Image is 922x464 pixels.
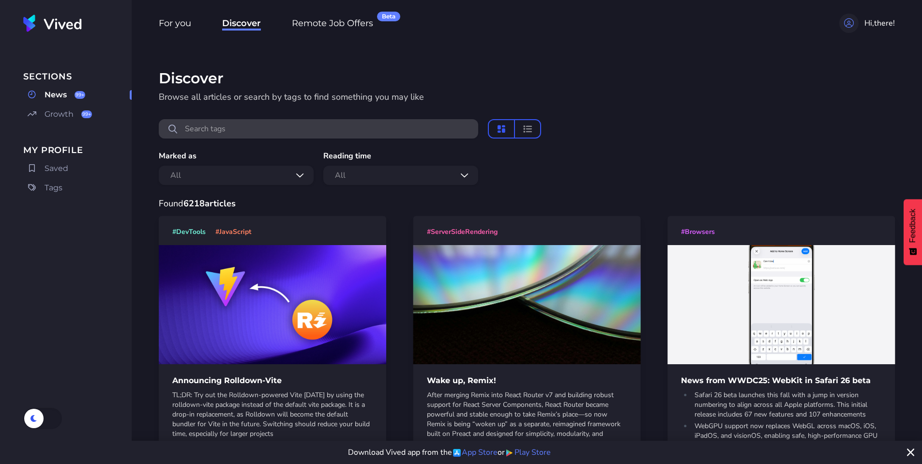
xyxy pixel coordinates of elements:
[159,90,856,104] p: Browse all articles or search by tags to find something you may like
[222,16,261,30] a: Discover
[159,376,386,386] h1: Announcing Rolldown-Vite
[413,376,641,386] h1: Wake up, Remix!
[452,447,498,458] a: App Store
[159,18,191,31] span: For you
[692,390,881,419] li: Safari 26 beta launches this fall with a jump in version numbering to align across all Apple plat...
[23,15,82,32] img: Vived
[23,87,132,103] a: News99+
[75,91,85,99] div: 99+
[215,226,251,237] a: #JavaScript
[168,170,183,181] div: All
[159,16,191,30] a: For you
[515,119,541,139] button: compact layout
[864,17,895,29] span: Hi, there !
[333,170,348,181] div: All
[183,198,236,209] strong: 6218 articles
[172,390,373,439] p: TL;DR: Try out the Rolldown-powered Vite [DATE] by using the rolldown-vite package instead of the...
[222,18,261,31] span: Discover
[45,163,68,174] span: Saved
[377,12,400,21] div: Beta
[23,70,132,83] span: Sections
[904,199,922,265] button: Feedback - Show survey
[172,226,206,237] a: #DevTools
[692,421,881,450] li: WebGPU support now replaces WebGL across macOS, iOS, iPadOS, and visionOS, enabling safe, high-pe...
[292,18,373,31] span: Remote Job Offers
[667,376,895,386] h1: News from WWDC25: WebKit in Safari 26 beta
[427,390,627,449] p: After merging Remix into React Router v7 and building robust support for React Server Components,...
[159,151,196,161] label: Marked as
[427,227,498,236] span: # ServerSideRendering
[45,89,67,101] span: News
[23,161,132,176] a: Saved
[488,119,515,139] button: masonry layout
[839,14,895,33] button: Hi,there!
[323,151,371,161] label: Reading time
[681,226,715,237] a: #Browsers
[908,209,917,243] span: Feedback
[183,123,227,135] div: Search tags
[23,143,132,157] span: My Profile
[45,182,62,194] span: Tags
[681,227,715,236] span: # Browsers
[159,197,895,210] div: Found
[81,110,92,118] div: 99+
[505,447,551,458] a: Play Store
[292,16,373,30] a: Remote Job OffersBeta
[23,107,132,122] a: Growth99+
[45,108,74,120] span: Growth
[172,227,206,236] span: # DevTools
[159,70,224,87] h1: Discover
[427,226,498,237] a: #ServerSideRendering
[215,227,251,236] span: # JavaScript
[23,180,132,196] a: Tags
